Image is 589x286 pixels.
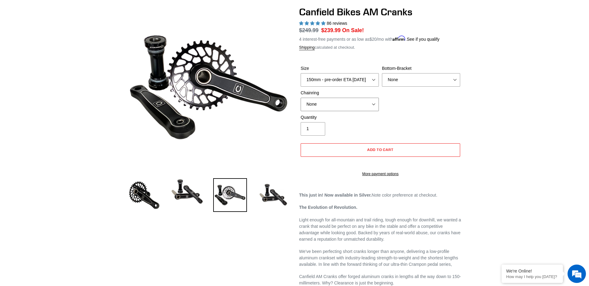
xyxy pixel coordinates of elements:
[299,44,462,51] div: calculated at checkout.
[321,27,341,33] span: $239.99
[301,171,460,177] a: More payment options
[20,31,35,46] img: d_696896380_company_1647369064580_696896380
[299,248,462,268] p: We've been perfecting short cranks longer than anyone, delivering a low-profile aluminum crankset...
[367,147,394,152] span: Add to cart
[407,37,440,42] a: See if you qualify - Learn more about Affirm Financing (opens in modal)
[7,34,16,43] div: Navigation go back
[299,6,462,18] h1: Canfield Bikes AM Cranks
[370,37,377,42] span: $20
[299,217,462,243] p: Light enough for all-mountain and trail riding, tough enough for downhill, we wanted a crank that...
[301,143,460,157] button: Add to cart
[301,114,379,121] label: Quantity
[213,178,247,212] img: Load image into Gallery viewer, Canfield Bikes AM Cranks
[506,274,558,279] p: How may I help you today?
[327,21,347,26] span: 86 reviews
[301,65,379,72] label: Size
[299,21,327,26] span: 4.97 stars
[256,178,290,212] img: Load image into Gallery viewer, CANFIELD-AM_DH-CRANKS
[101,3,115,18] div: Minimize live chat window
[506,269,558,273] div: We're Online!
[41,34,112,42] div: Chat with us now
[299,27,318,33] s: $249.99
[170,178,204,205] img: Load image into Gallery viewer, Canfield Cranks
[3,167,117,189] textarea: Type your message and hit 'Enter'
[299,45,315,50] a: Shipping
[382,65,460,72] label: Bottom-Bracket
[127,178,161,212] img: Load image into Gallery viewer, Canfield Bikes AM Cranks
[299,205,357,210] strong: The Evolution of Revolution.
[299,193,372,198] strong: This just in! Now available in Silver.
[301,90,379,96] label: Chainring
[36,77,85,139] span: We're online!
[299,192,462,198] p: Note color preference at checkout.
[299,35,440,43] p: 4 interest-free payments or as low as /mo with .
[342,26,364,34] span: On Sale!
[393,36,406,41] span: Affirm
